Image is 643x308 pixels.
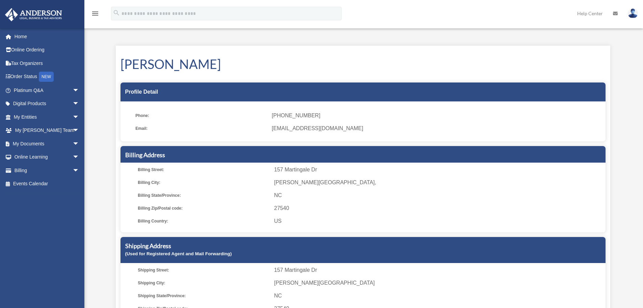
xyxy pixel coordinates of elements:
[5,150,89,164] a: Online Learningarrow_drop_down
[135,111,267,120] span: Phone:
[73,164,86,177] span: arrow_drop_down
[138,178,269,187] span: Billing City:
[5,43,89,57] a: Online Ordering
[138,165,269,174] span: Billing Street:
[274,278,603,288] span: [PERSON_NAME][GEOGRAPHIC_DATA]
[138,291,269,301] span: Shipping State/Province:
[135,124,267,133] span: Email:
[73,124,86,138] span: arrow_drop_down
[138,204,269,213] span: Billing Zip/Postal code:
[5,70,89,84] a: Order StatusNEW
[138,216,269,226] span: Billing Country:
[274,191,603,200] span: NC
[5,56,89,70] a: Tax Organizers
[5,177,89,191] a: Events Calendar
[73,97,86,111] span: arrow_drop_down
[5,84,89,97] a: Platinum Q&Aarrow_drop_down
[125,151,601,159] h5: Billing Address
[73,150,86,164] span: arrow_drop_down
[5,110,89,124] a: My Entitiesarrow_drop_down
[5,97,89,111] a: Digital Productsarrow_drop_down
[73,84,86,97] span: arrow_drop_down
[272,111,600,120] span: [PHONE_NUMBER]
[125,251,232,256] small: (Used for Registered Agent and Mail Forwarding)
[5,30,89,43] a: Home
[91,9,99,18] i: menu
[5,124,89,137] a: My [PERSON_NAME] Teamarrow_drop_down
[138,278,269,288] span: Shipping City:
[3,8,64,21] img: Anderson Advisors Platinum Portal
[120,82,606,101] div: Profile Detail
[274,204,603,213] span: 27540
[274,291,603,301] span: NC
[125,242,601,250] h5: Shipping Address
[274,178,603,187] span: [PERSON_NAME][GEOGRAPHIC_DATA],
[274,165,603,174] span: 157 Martingale Dr
[274,265,603,275] span: 157 Martingale Dr
[272,124,600,133] span: [EMAIL_ADDRESS][DOMAIN_NAME]
[5,137,89,150] a: My Documentsarrow_drop_down
[120,55,606,73] h1: [PERSON_NAME]
[628,8,638,18] img: User Pic
[138,191,269,200] span: Billing State/Province:
[5,164,89,177] a: Billingarrow_drop_down
[73,137,86,151] span: arrow_drop_down
[138,265,269,275] span: Shipping Street:
[91,12,99,18] a: menu
[73,110,86,124] span: arrow_drop_down
[113,9,120,17] i: search
[39,72,54,82] div: NEW
[274,216,603,226] span: US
